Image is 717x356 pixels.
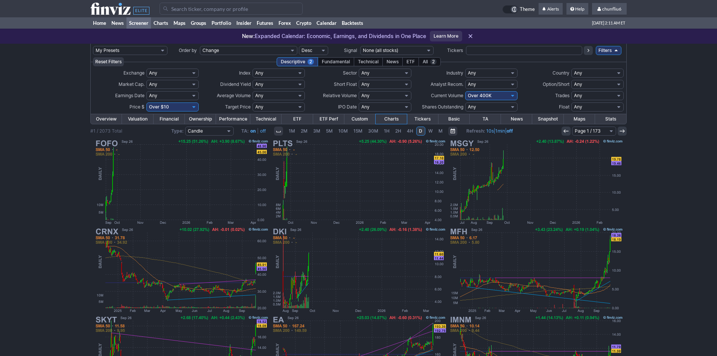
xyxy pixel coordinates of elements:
a: Alerts [539,3,563,15]
input: Search [160,3,303,15]
a: off [260,128,266,134]
span: 3M [313,128,320,134]
a: 1M [286,127,298,136]
a: Snapshot [532,114,563,124]
span: Trades [555,93,569,98]
span: IPO Date [338,104,357,110]
span: Earnings Date [115,93,145,98]
a: Theme [502,5,535,14]
a: 3M [311,127,323,136]
a: Technical [250,114,282,124]
b: TA: [241,128,249,134]
a: Charts [376,114,407,124]
a: Help [566,3,588,15]
a: Charts [151,17,171,29]
span: Theme [520,5,535,14]
a: Forex [276,17,294,29]
img: CRNX - Crinetics Pharmaceuticals Inc - Stock Price Chart [93,226,269,314]
a: on [250,128,256,134]
span: Index [239,70,251,76]
a: ETF [282,114,313,124]
img: MSGY - Masonglory Ltd - Stock Price Chart [448,138,624,226]
span: Relative Volume [323,93,357,98]
a: Valuation [122,114,153,124]
span: Order by [179,47,197,53]
a: Tickers [407,114,438,124]
a: Portfolio [209,17,234,29]
div: News [382,57,403,66]
a: Screener [126,17,151,29]
img: FOFO - Hang Feng Technology Innovation Co Ltd - Stock Price Chart [93,138,269,226]
a: Crypto [294,17,314,29]
a: 1min [495,128,505,134]
b: Refresh: [466,128,485,134]
a: M [436,127,445,136]
b: Type: [171,128,184,134]
span: 1M [289,128,295,134]
span: Analyst Recom. [431,81,463,87]
a: chunfliu6 [592,3,627,15]
a: Maps [564,114,595,124]
a: Maps [171,17,188,29]
a: Groups [188,17,209,29]
a: 2M [298,127,310,136]
a: Home [90,17,109,29]
span: Industry [446,70,463,76]
span: Price $ [129,104,145,110]
a: Backtests [339,17,366,29]
span: chunfliu6 [602,6,621,12]
div: ETF [402,57,419,66]
a: Basic [438,114,470,124]
a: 10M [336,127,350,136]
span: D [419,128,422,134]
span: M [438,128,443,134]
span: 1H [384,128,390,134]
div: Fundamental [318,57,354,66]
a: Insider [234,17,254,29]
div: All [419,57,441,66]
span: Market Cap. [119,81,145,87]
span: Short Float [334,81,357,87]
span: [DATE] 2:11 AM ET [592,17,625,29]
a: off [507,128,513,134]
span: New: [242,33,255,39]
a: Custom [344,114,376,124]
a: News [501,114,532,124]
span: 30M [368,128,378,134]
a: Overview [91,114,122,124]
span: Average Volume [217,93,251,98]
span: 2 [308,59,314,65]
p: Expanded Calendar: Economic, Earnings, and Dividends in One Place [242,32,426,40]
a: 10s [486,128,494,134]
button: Reset Filters [93,57,124,66]
a: 4H [404,127,416,136]
span: Exchange [123,70,145,76]
a: Learn More [430,31,462,41]
a: Ownership [185,114,216,124]
div: Technical [354,57,383,66]
a: 5M [323,127,335,136]
img: PLTS - Platinum Analytics Cayman Ltd - Stock Price Chart [271,138,447,226]
span: | | [466,127,513,135]
span: 2H [395,128,401,134]
span: | [257,128,259,134]
span: Signal [344,47,357,53]
span: 5M [326,128,333,134]
span: Country [553,70,569,76]
a: ETF Perf [313,114,344,124]
span: 10M [338,128,348,134]
span: Sector [343,70,357,76]
div: Descriptive [277,57,318,66]
button: Range [448,127,457,136]
div: #1 / 2073 Total [90,127,122,135]
a: Calendar [314,17,339,29]
span: Target Price [225,104,251,110]
a: News [109,17,126,29]
span: 2 [430,59,437,65]
button: Interval [274,127,283,136]
a: TA [470,114,501,124]
span: 2M [301,128,308,134]
a: Financial [154,114,185,124]
span: Dividend Yield [220,81,251,87]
